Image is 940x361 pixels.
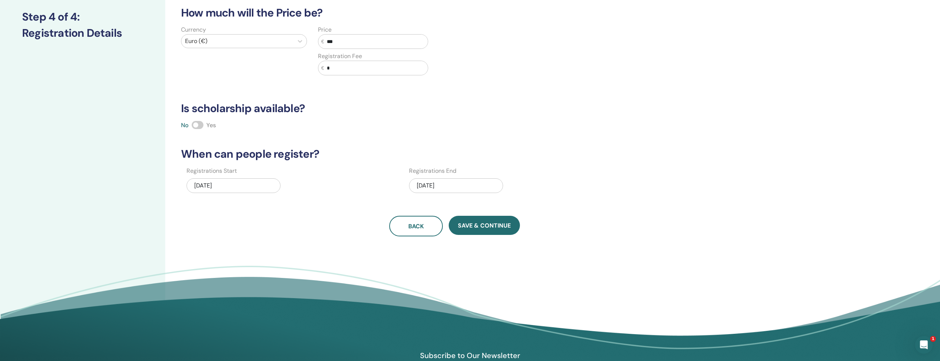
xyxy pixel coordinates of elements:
[187,167,237,175] label: Registrations Start
[408,222,424,230] span: Back
[409,178,503,193] div: [DATE]
[187,178,281,193] div: [DATE]
[930,336,936,342] span: 1
[318,25,332,34] label: Price
[449,216,520,235] button: Save & Continue
[458,222,511,229] span: Save & Continue
[177,147,733,161] h3: When can people register?
[318,52,362,61] label: Registration Fee
[321,64,324,72] span: €
[385,351,555,360] h4: Subscribe to Our Newsletter
[181,25,206,34] label: Currency
[22,10,143,24] h3: Step 4 of 4 :
[206,121,216,129] span: Yes
[177,6,733,19] h3: How much will the Price be?
[181,121,189,129] span: No
[915,336,933,354] iframe: Intercom live chat
[321,38,324,46] span: €
[389,216,443,236] button: Back
[177,102,733,115] h3: Is scholarship available?
[409,167,456,175] label: Registrations End
[22,26,143,40] h3: Registration Details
